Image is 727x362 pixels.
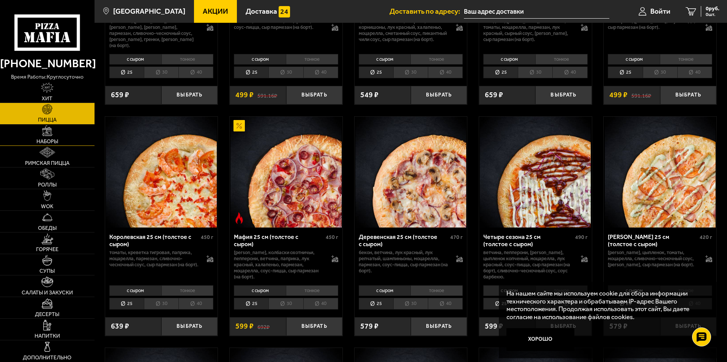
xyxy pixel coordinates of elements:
[203,8,228,15] span: Акции
[178,66,213,78] li: 40
[604,117,716,228] a: Чикен Ранч 25 см (толстое с сыром)
[22,290,73,296] span: Салаты и закуски
[355,117,466,228] img: Деревенская 25 см (толстое с сыром)
[483,54,535,65] li: с сыром
[230,117,342,228] a: АкционныйОстрое блюдоМафия 25 см (толстое с сыром)
[233,120,245,131] img: Акционный
[234,233,324,248] div: Мафия 25 см (толстое с сыром)
[479,117,592,228] a: Четыре сезона 25 см (толстое с сыром)
[428,298,463,310] li: 40
[111,322,129,330] span: 639 ₽
[38,117,57,123] span: Пицца
[178,298,213,310] li: 40
[233,212,245,224] img: Острое блюдо
[144,298,178,310] li: 30
[483,18,573,43] p: говядина, [PERSON_NAME], халапеньо, томаты, моцарелла, пармезан, лук красный, сырный соус, [PERSO...
[359,18,449,43] p: цыпленок копченый, паприка, корнишоны, лук красный, халапеньо, моцарелла, сметанный соус, пикантн...
[359,250,449,274] p: бекон, ветчина, лук красный, лук репчатый, шампиньоны, моцарелла, пармезан, соус-пицца, сыр парме...
[700,234,712,240] span: 420 г
[410,285,463,296] li: тонкое
[483,250,573,280] p: ветчина, пепперони, [PERSON_NAME], цыпленок копченый, моцарелла, лук красный, соус-пицца, сыр пар...
[109,298,144,310] li: 25
[161,54,214,65] li: тонкое
[36,139,58,144] span: Наборы
[428,66,463,78] li: 40
[23,355,71,360] span: Дополнительно
[109,250,199,268] p: томаты, креветка тигровая, паприка, моцарелла, пармезан, сливочно-чесночный соус, сыр пармезан (н...
[359,233,449,248] div: Деревенская 25 см (толстое с сыром)
[35,334,60,339] span: Напитки
[257,322,270,330] s: 692 ₽
[393,66,428,78] li: 30
[235,322,254,330] span: 599 ₽
[38,226,57,231] span: Обеды
[360,91,378,99] span: 549 ₽
[286,317,342,336] button: Выбрать
[144,66,178,78] li: 30
[39,269,55,274] span: Супы
[608,66,642,78] li: 25
[109,18,199,49] p: цыпленок, [PERSON_NAME], [PERSON_NAME], [PERSON_NAME], пармезан, сливочно-чесночный соус, [PERSON...
[359,298,393,310] li: 25
[643,66,677,78] li: 30
[109,54,161,65] li: с сыром
[201,234,213,240] span: 450 г
[608,54,660,65] li: с сыром
[279,6,290,17] img: 15daf4d41897b9f0e9f617042186c801.svg
[113,8,185,15] span: [GEOGRAPHIC_DATA]
[246,8,277,15] span: Доставка
[268,66,303,78] li: 30
[390,8,464,15] span: Доставить по адресу:
[25,161,69,166] span: Римская пицца
[483,285,535,296] li: с сыром
[355,117,467,228] a: Деревенская 25 см (толстое с сыром)
[42,96,52,101] span: Хит
[234,285,286,296] li: с сыром
[257,91,277,99] s: 591.16 ₽
[393,298,428,310] li: 30
[464,5,609,19] input: Ваш адрес доставки
[609,91,628,99] span: 499 ₽
[109,66,144,78] li: 25
[234,18,324,30] p: ветчина, шампиньоны, моцарелла, соус-пицца, сыр пармезан (на борт).
[631,91,651,99] s: 591.16 ₽
[706,12,719,17] span: 0 шт.
[483,233,573,248] div: Четыре сезона 25 см (толстое с сыром)
[161,285,214,296] li: тонкое
[109,285,161,296] li: с сыром
[286,54,338,65] li: тонкое
[38,182,57,188] span: Роллы
[234,250,324,280] p: [PERSON_NAME], колбаски охотничьи, пепперони, ветчина, паприка, лук красный, халапеньо, пармезан,...
[518,66,552,78] li: 30
[485,322,503,330] span: 599 ₽
[161,317,218,336] button: Выбрать
[608,18,698,30] p: пепперони, [PERSON_NAME], соус-пицца, сыр пармезан (на борт).
[286,86,342,104] button: Выбрать
[410,54,463,65] li: тонкое
[485,91,503,99] span: 659 ₽
[359,66,393,78] li: 25
[234,298,268,310] li: 25
[359,54,411,65] li: с сыром
[234,66,268,78] li: 25
[359,285,411,296] li: с сыром
[106,117,217,228] img: Королевская 25 см (толстое с сыром)
[268,298,303,310] li: 30
[161,86,218,104] button: Выбрать
[506,328,575,351] button: Хорошо
[450,234,463,240] span: 470 г
[608,250,698,268] p: [PERSON_NAME], цыпленок, томаты, моцарелла, сливочно-чесночный соус, [PERSON_NAME], сыр пармезан ...
[575,234,588,240] span: 490 г
[677,66,712,78] li: 40
[360,322,378,330] span: 579 ₽
[608,233,698,248] div: [PERSON_NAME] 25 см (толстое с сыром)
[303,66,338,78] li: 40
[706,6,719,11] span: 0 руб.
[35,312,59,317] span: Десерты
[605,117,716,228] img: Чикен Ранч 25 см (толстое с сыром)
[411,317,467,336] button: Выбрать
[483,66,518,78] li: 25
[660,86,716,104] button: Выбрать
[506,289,705,321] p: На нашем сайте мы используем cookie для сбора информации технического характера и обрабатываем IP...
[109,233,199,248] div: Королевская 25 см (толстое с сыром)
